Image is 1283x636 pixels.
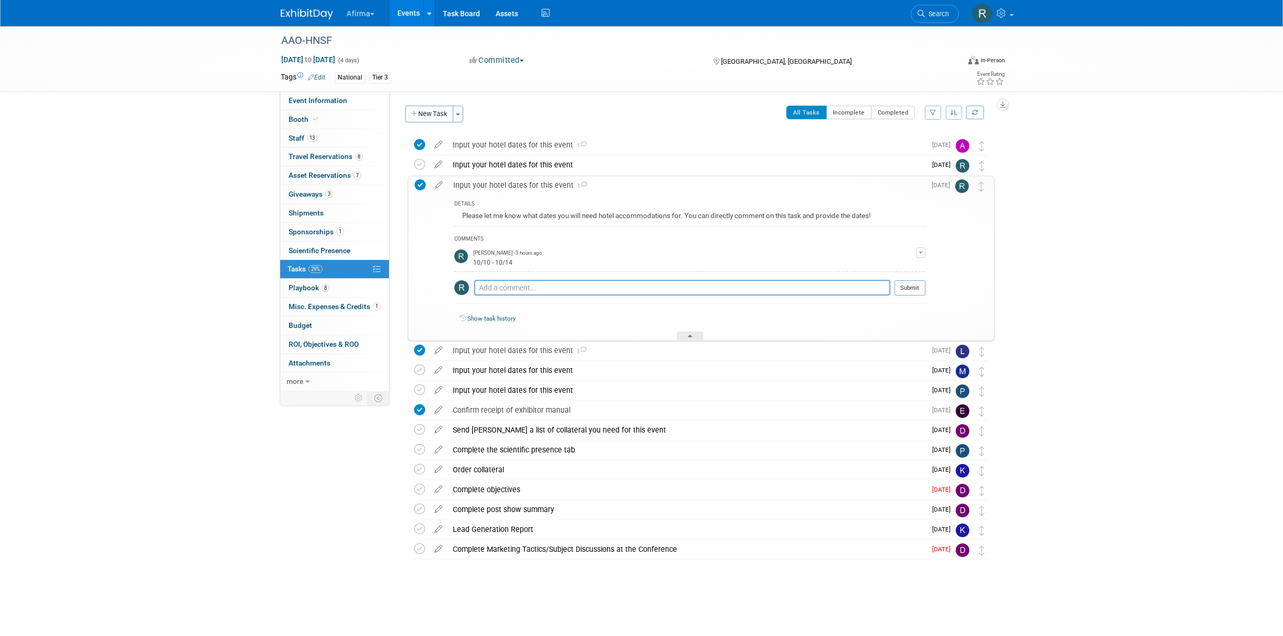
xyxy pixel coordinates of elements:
[956,524,969,537] img: Keirsten Davis
[932,466,956,473] span: [DATE]
[956,424,969,438] img: Drew Smalley
[979,506,984,516] i: Move task
[979,446,984,456] i: Move task
[429,385,448,395] a: edit
[979,181,984,191] i: Move task
[325,190,333,198] span: 3
[281,55,336,64] span: [DATE] [DATE]
[430,180,448,190] a: edit
[956,444,969,458] img: Praveen Kaushik
[932,387,956,394] span: [DATE]
[966,106,984,119] a: Refresh
[956,404,969,418] img: Emma Mitchell
[979,387,984,396] i: Move task
[368,391,390,405] td: Toggle Event Tabs
[280,92,389,110] a: Event Information
[932,367,956,374] span: [DATE]
[979,161,984,171] i: Move task
[895,280,925,296] button: Submit
[448,481,926,498] div: Complete objectives
[979,347,984,357] i: Move task
[932,406,956,414] span: [DATE]
[429,346,448,355] a: edit
[289,340,359,348] span: ROI, Objectives & ROO
[955,179,969,193] img: Randi LeBoyer
[956,543,969,557] img: Drew Smalley
[307,134,317,142] span: 13
[288,265,323,273] span: Tasks
[980,56,1005,64] div: In-Person
[289,209,324,217] span: Shipments
[289,283,329,292] span: Playbook
[429,485,448,494] a: edit
[373,302,381,310] span: 1
[429,425,448,435] a: edit
[454,209,925,225] div: Please let me know what dates you will need hotel accommodations for. You can directly comment on...
[972,4,992,24] img: Randi LeBoyer
[932,546,956,553] span: [DATE]
[573,348,587,355] span: 1
[448,421,926,439] div: Send [PERSON_NAME] a list of collateral you need for this event
[932,446,956,453] span: [DATE]
[932,506,956,513] span: [DATE]
[303,55,313,64] span: to
[308,265,323,273] span: 29%
[448,381,926,399] div: Input your hotel dates for this event
[454,249,468,263] img: Randi LeBoyer
[979,486,984,496] i: Move task
[308,74,325,81] a: Edit
[956,484,969,497] img: Drew Smalley
[280,335,389,354] a: ROI, Objectives & ROO
[979,367,984,377] i: Move task
[289,190,333,198] span: Giveaways
[429,366,448,375] a: edit
[826,106,872,119] button: Incomplete
[454,200,925,209] div: DETAILS
[337,57,359,64] span: (4 days)
[289,96,347,105] span: Event Information
[280,129,389,147] a: Staff13
[721,58,852,65] span: [GEOGRAPHIC_DATA], [GEOGRAPHIC_DATA]
[429,405,448,415] a: edit
[429,544,448,554] a: edit
[355,153,363,161] span: 8
[448,361,926,379] div: Input your hotel dates for this event
[932,426,956,434] span: [DATE]
[280,242,389,260] a: Scientific Presence
[353,172,361,179] span: 7
[448,401,926,419] div: Confirm receipt of exhibitor manual
[350,391,368,405] td: Personalize Event Tab Strip
[289,228,344,236] span: Sponsorships
[448,176,925,194] div: Input your hotel dates for this event
[289,321,312,330] span: Budget
[280,110,389,129] a: Booth
[574,183,587,189] span: 1
[280,372,389,391] a: more
[979,141,984,151] i: Move task
[925,10,949,18] span: Search
[280,223,389,241] a: Sponsorships1
[429,160,448,169] a: edit
[289,302,381,311] span: Misc. Expenses & Credits
[979,546,984,555] i: Move task
[448,540,926,558] div: Complete Marketing Tactics/Subject Discussions at the Conference
[289,115,320,123] span: Booth
[473,257,916,267] div: 10/10 - 10/14
[979,406,984,416] i: Move task
[932,347,956,354] span: [DATE]
[897,54,1005,70] div: Event Format
[448,501,926,518] div: Complete post show summary
[429,525,448,534] a: edit
[871,106,915,119] button: Completed
[335,72,365,83] div: National
[968,56,979,64] img: Format-Inperson.png
[405,106,453,122] button: New Task
[956,384,969,398] img: Patrick Curren
[454,234,925,245] div: COMMENTS
[289,246,350,255] span: Scientific Presence
[280,185,389,203] a: Giveaways3
[448,156,926,174] div: Input your hotel dates for this event
[287,377,303,385] span: more
[956,365,969,378] img: Michelle Keilitz
[289,171,361,179] span: Asset Reservations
